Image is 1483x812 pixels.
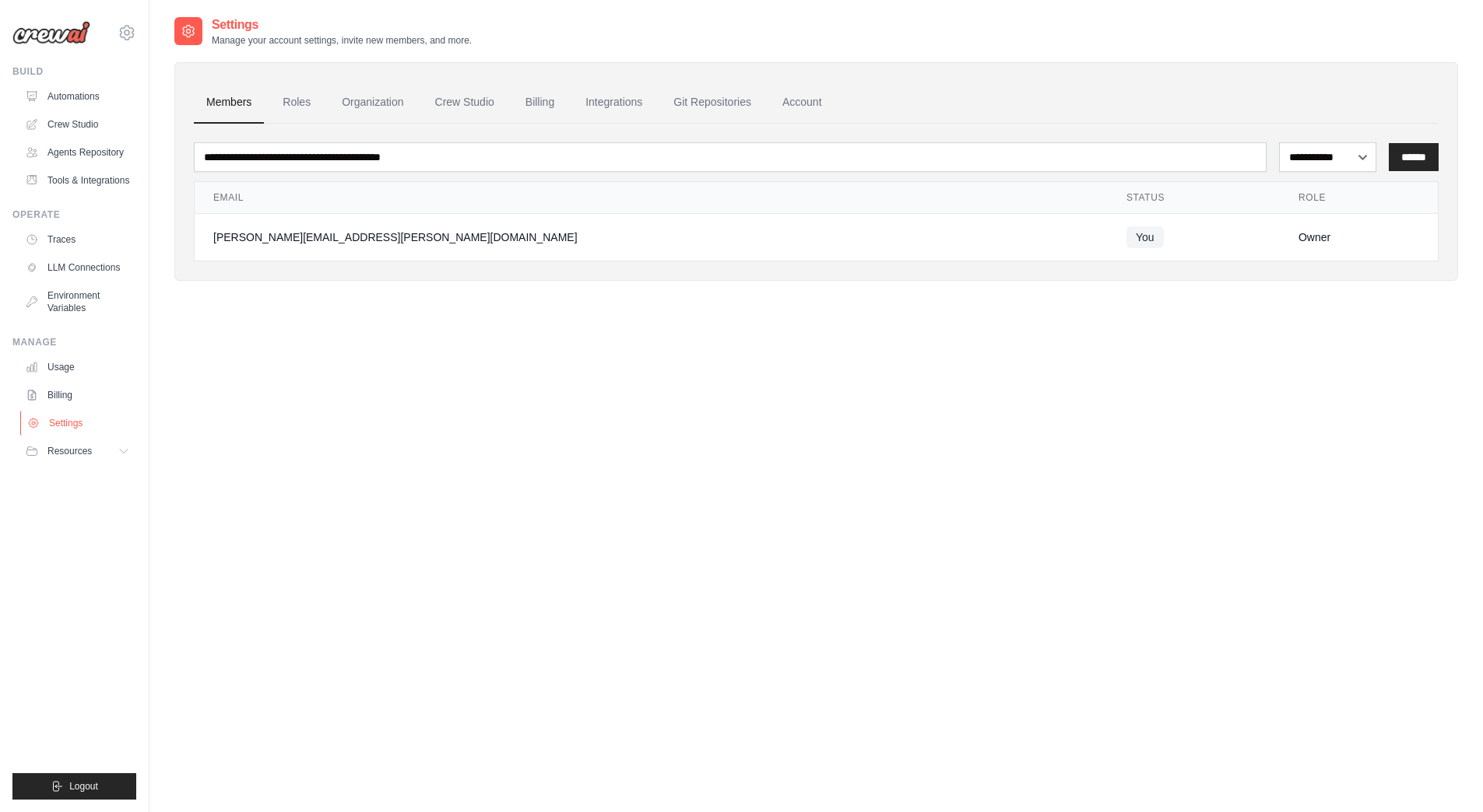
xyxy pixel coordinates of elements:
[1108,182,1280,214] th: Status
[19,439,136,464] button: Resources
[19,140,136,165] a: Agents Repository
[19,84,136,109] a: Automations
[19,283,136,320] a: Environment Variables
[19,112,136,137] a: Crew Studio
[194,82,264,124] a: Members
[195,182,1108,214] th: Email
[47,445,92,457] span: Resources
[12,21,90,44] img: Logo
[513,82,567,124] a: Billing
[270,82,323,124] a: Roles
[19,255,136,280] a: LLM Connections
[1299,229,1419,245] div: Owner
[69,780,98,793] span: Logout
[20,411,138,436] a: Settings
[19,168,136,193] a: Tools & Integrations
[19,227,136,252] a: Traces
[19,383,136,408] a: Billing
[212,34,472,47] p: Manage your account settings, invite new members, and more.
[19,355,136,380] a: Usage
[770,82,835,124] a: Account
[661,82,764,124] a: Git Repositories
[423,82,507,124] a: Crew Studio
[12,773,136,800] button: Logout
[12,336,136,348] div: Manage
[1126,226,1164,248] span: You
[212,16,472,34] h2: Settings
[1280,182,1438,214] th: Role
[213,229,1089,245] div: [PERSON_NAME][EMAIL_ADDRESS][PERSON_NAME][DOMAIN_NAME]
[329,82,416,124] a: Organization
[573,82,655,124] a: Integrations
[12,65,136,78] div: Build
[12,208,136,221] div: Operate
